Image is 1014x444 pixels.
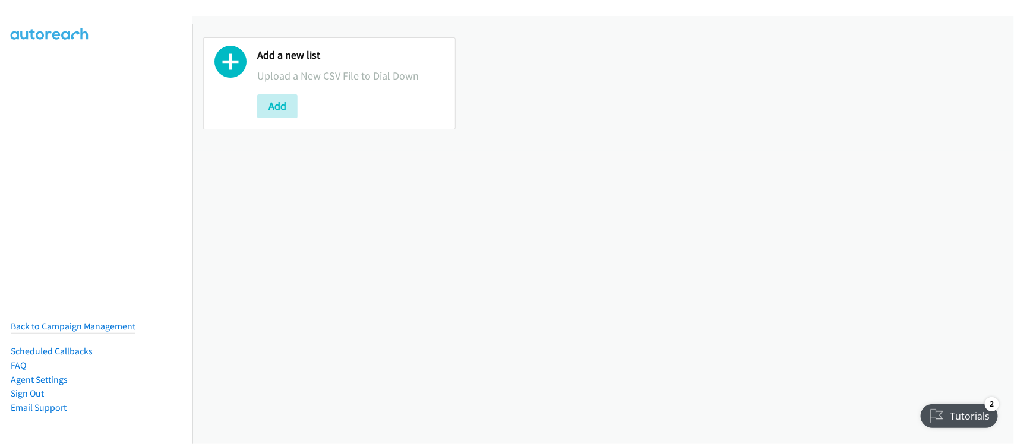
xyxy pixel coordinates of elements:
a: FAQ [11,360,26,371]
iframe: Checklist [914,392,1005,435]
a: Email Support [11,402,67,413]
p: Upload a New CSV File to Dial Down [257,68,444,84]
a: Scheduled Callbacks [11,345,93,357]
button: Add [257,94,298,118]
a: Agent Settings [11,374,68,385]
a: Back to Campaign Management [11,321,135,332]
a: Sign Out [11,388,44,399]
h2: Add a new list [257,49,444,62]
